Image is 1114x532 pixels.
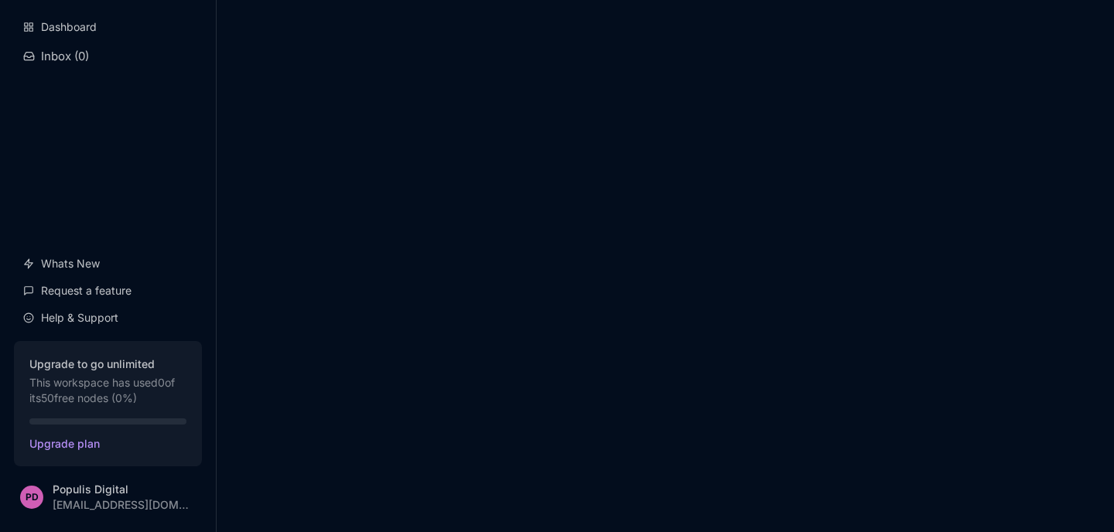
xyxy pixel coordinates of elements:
div: Populis Digital [53,483,189,495]
button: PDPopulis Digital[EMAIL_ADDRESS][DOMAIN_NAME] [14,474,202,520]
button: Upgrade to go unlimitedThis workspace has used0of its50free nodes (0%)Upgrade plan [14,341,202,466]
a: Whats New [14,249,202,278]
a: Request a feature [14,276,202,305]
a: Help & Support [14,303,202,332]
div: PD [20,486,43,509]
span: Upgrade plan [29,437,186,451]
strong: Upgrade to go unlimited [29,356,186,372]
div: This workspace has used 0 of its 50 free nodes ( 0 %) [29,356,186,406]
a: Dashboard [14,12,202,42]
div: [EMAIL_ADDRESS][DOMAIN_NAME] [53,499,189,510]
button: Inbox (0) [14,43,202,70]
